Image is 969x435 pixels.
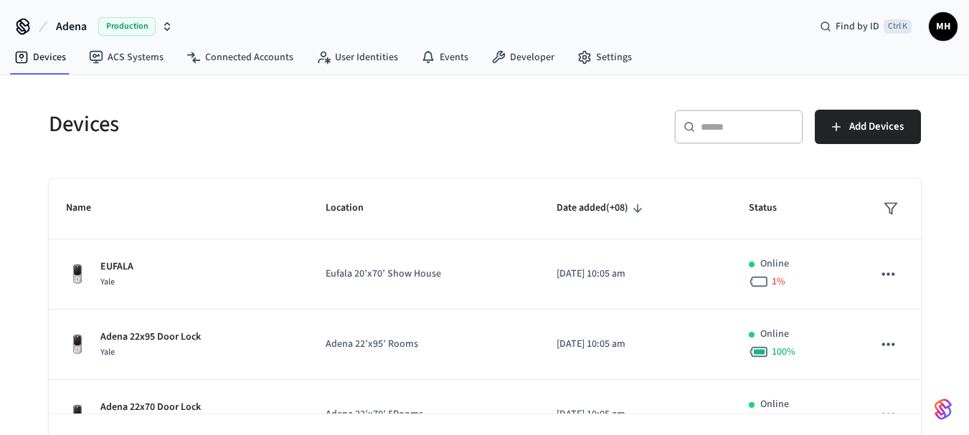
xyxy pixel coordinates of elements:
[326,407,521,422] p: Adena 22’x70’ 5Rooms
[326,267,521,282] p: Eufala 20’x70’ Show House
[480,44,566,70] a: Developer
[929,12,958,41] button: MH
[77,44,175,70] a: ACS Systems
[772,274,785,289] span: 1 %
[772,345,795,359] span: 100 %
[98,17,156,36] span: Production
[849,118,904,136] span: Add Devices
[326,337,521,352] p: Adena 22’x95’ Rooms
[66,333,89,356] img: Yale Assure Touchscreen Wifi Smart Lock, Satin Nickel, Front
[557,197,647,219] span: Date added(+08)
[557,407,714,422] p: [DATE] 10:05 am
[557,267,714,282] p: [DATE] 10:05 am
[836,19,879,34] span: Find by ID
[326,197,382,219] span: Location
[760,397,789,412] p: Online
[100,346,115,358] span: Yale
[410,44,480,70] a: Events
[66,403,89,426] img: Yale Assure Touchscreen Wifi Smart Lock, Satin Nickel, Front
[557,337,714,352] p: [DATE] 10:05 am
[56,18,87,35] span: Adena
[749,197,795,219] span: Status
[100,400,201,415] p: Adena 22x70 Door Lock
[100,259,133,274] p: EUFALA
[66,263,89,286] img: Yale Assure Touchscreen Wifi Smart Lock, Satin Nickel, Front
[760,257,789,272] p: Online
[815,110,921,144] button: Add Devices
[66,197,110,219] span: Name
[100,330,201,345] p: Adena 22x95 Door Lock
[175,44,305,70] a: Connected Accounts
[566,44,643,70] a: Settings
[930,14,956,39] span: MH
[305,44,410,70] a: User Identities
[808,14,923,39] div: Find by IDCtrl K
[760,327,789,342] p: Online
[100,276,115,288] span: Yale
[935,398,952,421] img: SeamLogoGradient.69752ec5.svg
[3,44,77,70] a: Devices
[884,19,912,34] span: Ctrl K
[49,110,476,139] h5: Devices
